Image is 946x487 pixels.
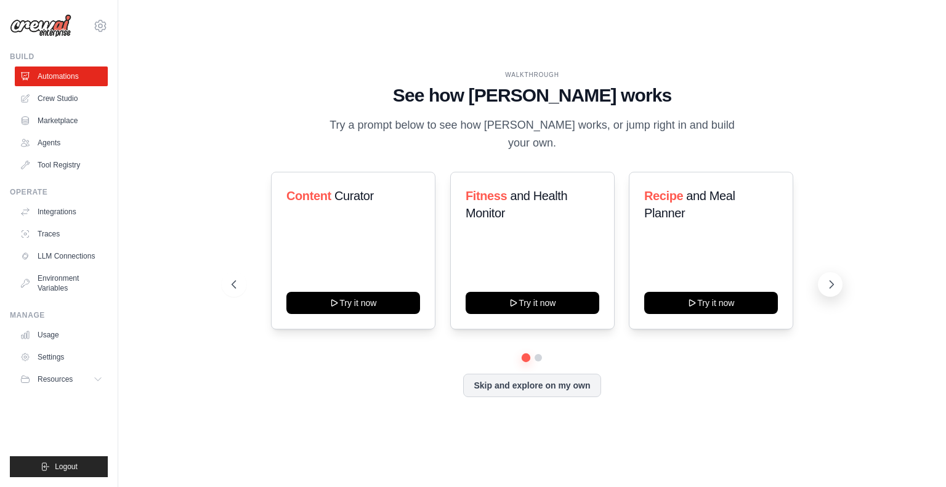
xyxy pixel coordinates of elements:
span: Resources [38,374,73,384]
a: Crew Studio [15,89,108,108]
a: Usage [15,325,108,345]
a: Agents [15,133,108,153]
button: Logout [10,456,108,477]
span: and Meal Planner [644,189,735,220]
a: Settings [15,347,108,367]
a: LLM Connections [15,246,108,266]
span: Logout [55,462,78,472]
button: Try it now [466,292,599,314]
div: Operate [10,187,108,197]
button: Resources [15,369,108,389]
p: Try a prompt below to see how [PERSON_NAME] works, or jump right in and build your own. [325,116,739,153]
span: and Health Monitor [466,189,567,220]
a: Integrations [15,202,108,222]
button: Skip and explore on my own [463,374,600,397]
div: Build [10,52,108,62]
a: Traces [15,224,108,244]
a: Marketplace [15,111,108,131]
a: Tool Registry [15,155,108,175]
span: Recipe [644,189,683,203]
span: Content [286,189,331,203]
div: Manage [10,310,108,320]
a: Environment Variables [15,268,108,298]
h1: See how [PERSON_NAME] works [232,84,833,107]
button: Try it now [286,292,420,314]
button: Try it now [644,292,778,314]
div: WALKTHROUGH [232,70,833,79]
span: Fitness [466,189,507,203]
img: Logo [10,14,71,38]
span: Curator [334,189,374,203]
a: Automations [15,66,108,86]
